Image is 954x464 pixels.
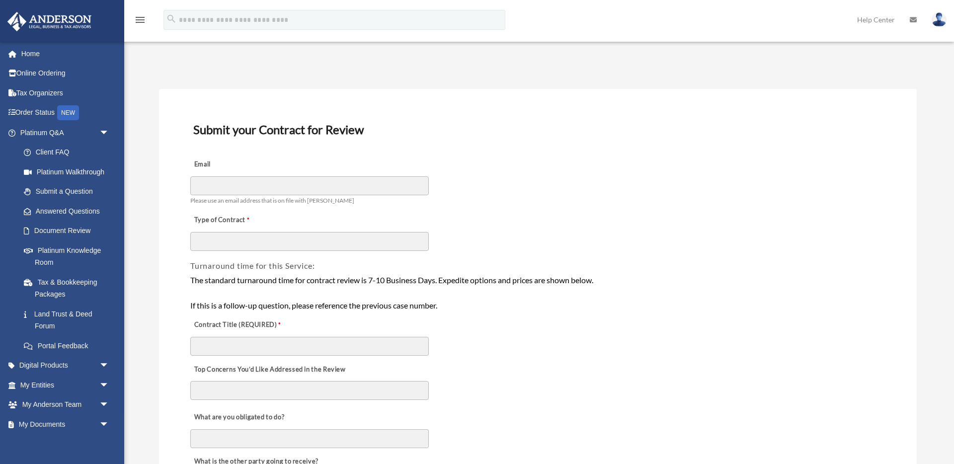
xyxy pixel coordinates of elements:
span: arrow_drop_down [99,414,119,435]
label: Type of Contract [190,214,290,228]
a: Platinum Q&Aarrow_drop_down [7,123,124,143]
i: search [166,13,177,24]
a: Client FAQ [14,143,124,162]
a: Land Trust & Deed Forum [14,304,124,336]
label: Contract Title (REQUIRED) [190,318,290,332]
a: Portal Feedback [14,336,124,356]
span: arrow_drop_down [99,123,119,143]
a: My Documentsarrow_drop_down [7,414,124,434]
a: Document Review [14,221,119,241]
a: Order StatusNEW [7,103,124,123]
a: My Entitiesarrow_drop_down [7,375,124,395]
label: Email [190,157,290,171]
a: Submit a Question [14,182,124,202]
span: arrow_drop_down [99,356,119,376]
label: Top Concerns You’d Like Addressed in the Review [190,363,348,377]
a: Digital Productsarrow_drop_down [7,356,124,376]
a: My Anderson Teamarrow_drop_down [7,395,124,415]
h3: Submit your Contract for Review [189,119,886,140]
a: Platinum Walkthrough [14,162,124,182]
a: Home [7,44,124,64]
span: Please use an email address that is on file with [PERSON_NAME] [190,197,354,204]
a: Tax Organizers [7,83,124,103]
a: Answered Questions [14,201,124,221]
label: What are you obligated to do? [190,411,290,425]
a: Platinum Knowledge Room [14,240,124,272]
span: arrow_drop_down [99,395,119,415]
a: menu [134,17,146,26]
a: Tax & Bookkeeping Packages [14,272,124,304]
i: menu [134,14,146,26]
a: Online Ordering [7,64,124,83]
span: Turnaround time for this Service: [190,261,315,270]
span: arrow_drop_down [99,375,119,395]
img: User Pic [932,12,947,27]
img: Anderson Advisors Platinum Portal [4,12,94,31]
div: The standard turnaround time for contract review is 7-10 Business Days. Expedite options and pric... [190,274,885,312]
div: NEW [57,105,79,120]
